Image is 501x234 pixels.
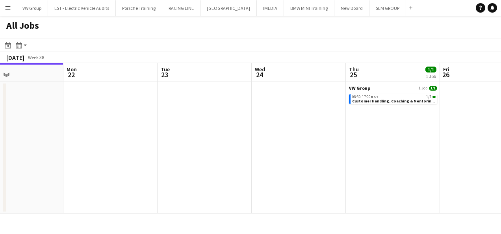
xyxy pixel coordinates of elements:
span: Mon [67,66,77,73]
span: 22 [65,70,77,79]
button: [GEOGRAPHIC_DATA] [200,0,257,16]
button: EST - Electric Vehicle Audits [48,0,116,16]
span: 26 [442,70,449,79]
div: VW Group1 Job1/108:30-17:00BST1/1Customer Handling, Coaching & Mentoring Course Code: GTMA0523F.01 [349,85,437,106]
button: BMW MINI Training [284,0,334,16]
span: Fri [443,66,449,73]
span: BST [371,94,379,99]
button: VW Group [16,0,48,16]
button: IMEDIA [257,0,284,16]
button: Porsche Training [116,0,162,16]
span: 1/1 [429,86,437,91]
span: Week 38 [26,54,46,60]
span: 1/1 [425,67,436,72]
span: 1 Job [419,86,427,91]
div: 1 Job [426,73,436,79]
a: VW Group1 Job1/1 [349,85,437,91]
button: RACING LINE [162,0,200,16]
span: 24 [254,70,265,79]
span: Customer Handling, Coaching & Mentoring Course Code: GTMA0523F.01 [352,98,487,104]
span: Wed [255,66,265,73]
span: Tue [161,66,170,73]
a: 08:30-17:00BST1/1Customer Handling, Coaching & Mentoring Course Code: GTMA0523F.01 [352,94,436,103]
span: 25 [348,70,359,79]
span: 1/1 [432,96,436,98]
span: 23 [160,70,170,79]
button: SLM GROUP [369,0,406,16]
div: [DATE] [6,54,24,61]
span: 1/1 [426,95,432,99]
span: Thu [349,66,359,73]
span: 08:30-17:00 [352,95,379,99]
button: New Board [334,0,369,16]
span: VW Group [349,85,370,91]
